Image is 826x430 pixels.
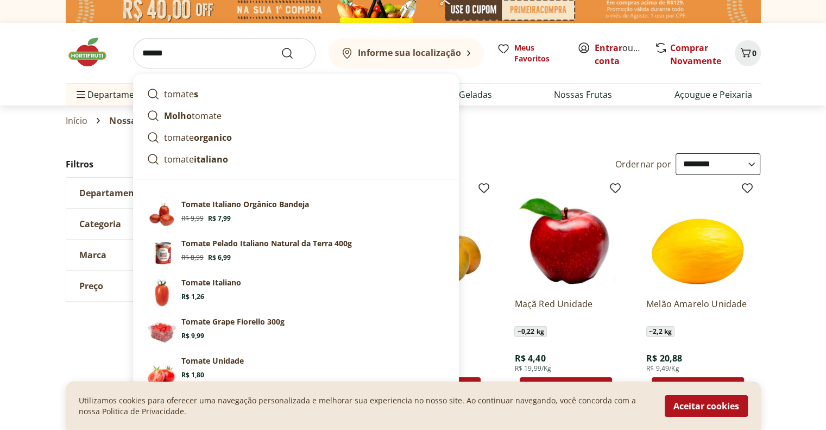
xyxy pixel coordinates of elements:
p: Tomate Italiano Orgânico Bandeja [181,199,309,210]
button: Categoria [66,209,229,239]
button: Marca [66,240,229,270]
a: tomateitaliano [142,148,450,170]
a: tomates [142,83,450,105]
a: tomateorganico [142,127,450,148]
button: Adicionar [520,377,612,399]
p: tomate [164,153,228,166]
a: Molhotomate [142,105,450,127]
span: Departamento [79,188,143,198]
a: Tomate ItalianoTomate ItalianoR$ 1,26 [142,273,450,312]
span: R$ 6,99 [208,253,231,262]
img: Maçã Red Unidade [514,186,617,289]
img: Tomate Grape Fiorello 300g [147,316,177,347]
p: tomate [164,131,232,144]
p: tomate [164,109,222,122]
span: Meus Favoritos [514,42,564,64]
img: Tomate Pelado Italiano Natural da Terra 400g [147,238,177,269]
button: Preço [66,271,229,301]
p: Tomate Unidade [181,356,244,366]
span: Departamentos [74,82,153,108]
button: Departamento [66,178,229,208]
p: Tomate Grape Fiorello 300g [181,316,285,327]
label: Ordernar por [615,158,672,170]
button: Informe sua localização [329,38,484,68]
img: Principal [147,199,177,229]
a: Tomate Grape Fiorello 300gTomate Grape Fiorello 300gR$ 9,99 [142,312,450,351]
button: Adicionar [652,377,744,399]
strong: s [194,88,198,100]
a: Melão Amarelo Unidade [646,298,749,322]
span: R$ 4,40 [514,352,545,364]
img: Tomate Italiano [147,277,177,308]
span: Marca [79,250,106,260]
a: Meus Favoritos [497,42,564,64]
a: Entrar [595,42,622,54]
a: Açougue e Peixaria [674,88,752,101]
a: Início [66,116,88,126]
span: R$ 19,99/Kg [514,364,551,373]
b: Informe sua localização [358,47,461,59]
strong: Molho [164,110,192,122]
a: Tomate Pelado Italiano Natural da Terra 400gTomate Pelado Italiano Natural da Terra 400gR$ 8,99R$... [142,234,450,273]
span: 0 [752,48,756,58]
p: Tomate Italiano [181,277,241,288]
span: ou [595,41,643,67]
button: Aceitar cookies [665,395,748,417]
input: search [133,38,316,68]
span: R$ 8,99 [181,253,204,262]
a: Criar conta [595,42,654,67]
button: Submit Search [281,47,307,60]
a: Nossas Frutas [554,88,612,101]
span: ~ 2,2 kg [646,326,674,337]
button: Carrinho [735,40,761,66]
h2: Filtros [66,153,230,175]
span: R$ 9,99 [181,332,204,340]
img: Melão Amarelo Unidade [646,186,749,289]
button: Menu [74,82,87,108]
p: tomate [164,88,198,101]
span: Nossas Frutas [109,116,172,126]
span: R$ 20,88 [646,352,682,364]
strong: organico [194,132,232,144]
a: Comprar Novamente [670,42,721,67]
span: ~ 0,22 kg [514,326,546,337]
span: R$ 9,49/Kg [646,364,679,373]
p: Tomate Pelado Italiano Natural da Terra 400g [181,238,352,249]
span: Categoria [79,219,121,229]
img: Tomate Unidade [147,356,177,386]
span: Preço [79,281,103,291]
img: Hortifruti [66,36,120,68]
p: Utilizamos cookies para oferecer uma navegação personalizada e melhorar sua experiencia no nosso ... [79,395,652,417]
a: PrincipalTomate Italiano Orgânico BandejaR$ 9,99R$ 7,99 [142,195,450,234]
span: R$ 7,99 [208,214,231,223]
strong: italiano [194,153,228,165]
a: Tomate UnidadeTomate UnidadeR$ 1,80 [142,351,450,390]
span: R$ 9,99 [181,214,204,223]
a: Maçã Red Unidade [514,298,617,322]
span: R$ 1,80 [181,371,204,379]
span: R$ 1,26 [181,292,204,301]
